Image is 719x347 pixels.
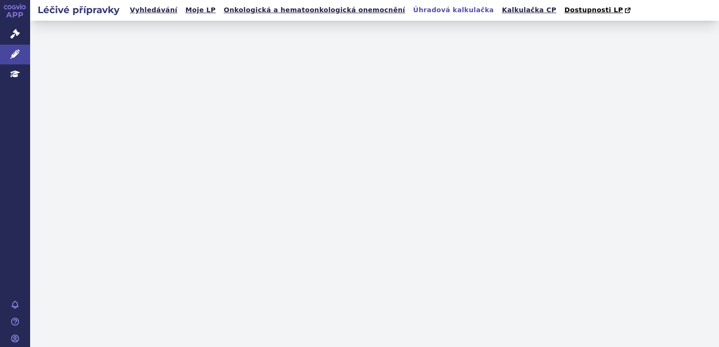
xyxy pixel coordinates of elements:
[564,6,623,14] span: Dostupnosti LP
[499,4,559,16] a: Kalkulačka CP
[410,4,497,16] a: Úhradová kalkulačka
[183,4,218,16] a: Moje LP
[221,4,408,16] a: Onkologická a hematoonkologická onemocnění
[127,4,180,16] a: Vyhledávání
[30,3,127,16] h2: Léčivé přípravky
[561,4,635,17] a: Dostupnosti LP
